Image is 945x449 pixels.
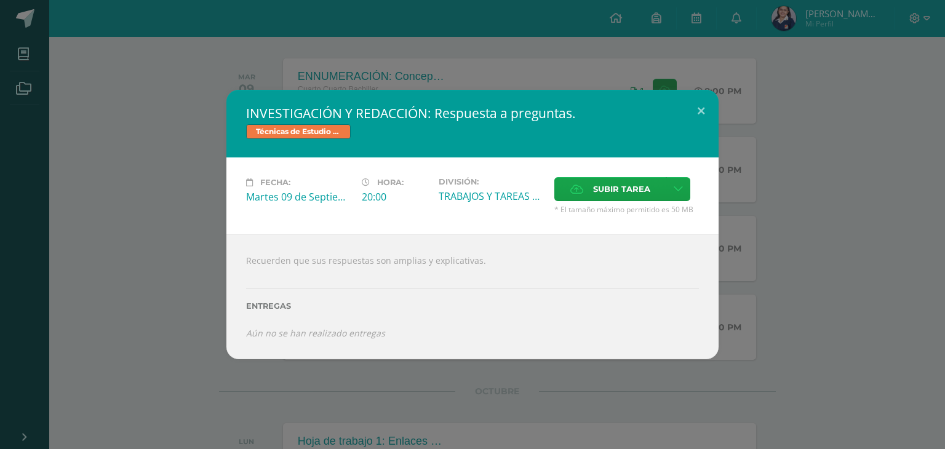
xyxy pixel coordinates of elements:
div: TRABAJOS Y TAREAS EN CASA [439,189,544,203]
div: Recuerden que sus respuestas son amplias y explicativas. [226,234,719,359]
h2: INVESTIGACIÓN Y REDACCIÓN: Respuesta a preguntas. [246,105,699,122]
div: Martes 09 de Septiembre [246,190,352,204]
span: Subir tarea [593,178,650,201]
span: Técnicas de Estudio e investigación [246,124,351,139]
button: Close (Esc) [684,90,719,132]
label: Entregas [246,301,699,311]
span: Hora: [377,178,404,187]
i: Aún no se han realizado entregas [246,327,385,339]
span: * El tamaño máximo permitido es 50 MB [554,204,699,215]
span: Fecha: [260,178,290,187]
label: División: [439,177,544,186]
div: 20:00 [362,190,429,204]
